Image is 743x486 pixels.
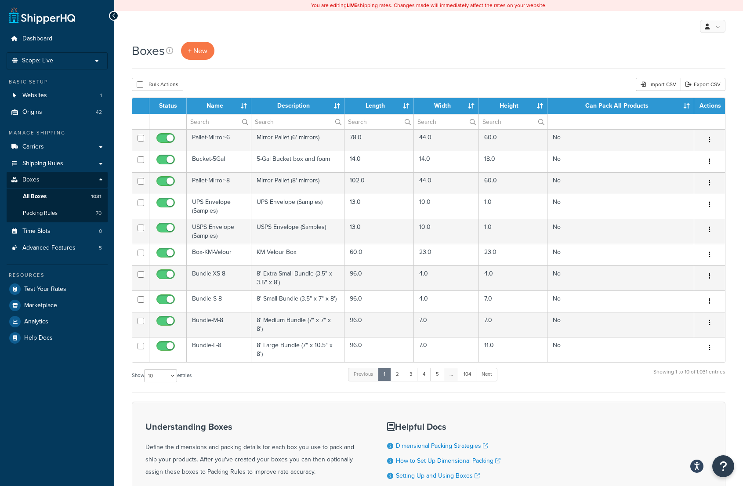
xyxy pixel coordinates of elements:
li: Time Slots [7,223,108,239]
td: No [547,172,694,194]
td: 102.0 [344,172,414,194]
h3: Helpful Docs [387,422,525,432]
td: 23.0 [414,244,478,265]
a: 3 [404,368,418,381]
td: 14.0 [344,151,414,172]
th: Name : activate to sort column ascending [187,98,251,114]
td: 4.0 [414,265,478,290]
li: Origins [7,104,108,120]
td: No [547,290,694,312]
td: 10.0 [414,219,478,244]
span: Shipping Rules [22,160,63,167]
td: No [547,265,694,290]
input: Search [251,114,344,129]
span: 42 [96,109,102,116]
button: Bulk Actions [132,78,183,91]
a: + New [181,42,214,60]
td: 44.0 [414,129,478,151]
input: Search [344,114,414,129]
div: Manage Shipping [7,129,108,137]
td: 13.0 [344,194,414,219]
th: Status [149,98,187,114]
span: Origins [22,109,42,116]
li: All Boxes [7,189,108,205]
a: 5 [430,368,445,381]
td: Pallet-Mirror-6 [187,129,251,151]
td: 96.0 [344,337,414,362]
td: 8' Medium Bundle (7" x 7" x 8') [251,312,344,337]
td: 18.0 [479,151,548,172]
th: Can Pack All Products : activate to sort column ascending [547,98,694,114]
td: Box-KM-Velour [187,244,251,265]
a: Origins 42 [7,104,108,120]
td: Bundle-XS-8 [187,265,251,290]
a: Setting Up and Using Boxes [396,471,480,480]
td: 7.0 [414,312,478,337]
span: 1031 [91,193,101,200]
span: 5 [99,244,102,252]
span: Packing Rules [23,210,58,217]
th: Length : activate to sort column ascending [344,98,414,114]
td: No [547,194,694,219]
a: Analytics [7,314,108,330]
td: No [547,129,694,151]
td: Mirror Pallet (8' mirrors) [251,172,344,194]
a: Next [476,368,497,381]
td: 8' Small Bundle (3.5" x 7" x 8') [251,290,344,312]
td: No [547,312,694,337]
button: Open Resource Center [712,455,734,477]
span: Marketplace [24,302,57,309]
span: + New [188,46,207,56]
td: USPS Envelope (Samples) [251,219,344,244]
span: Carriers [22,143,44,151]
td: 96.0 [344,290,414,312]
a: Carriers [7,139,108,155]
li: Dashboard [7,31,108,47]
a: Marketplace [7,297,108,313]
td: 1.0 [479,194,548,219]
td: 60.0 [344,244,414,265]
td: 7.0 [414,337,478,362]
td: No [547,219,694,244]
td: 1.0 [479,219,548,244]
span: Websites [22,92,47,99]
td: UPS Envelope (Samples) [187,194,251,219]
span: Help Docs [24,334,53,342]
td: KM Velour Box [251,244,344,265]
input: Search [187,114,251,129]
span: Boxes [22,176,40,184]
li: Packing Rules [7,205,108,221]
td: No [547,151,694,172]
a: ShipperHQ Home [9,7,75,24]
td: Bucket-5Gal [187,151,251,172]
td: UPS Envelope (Samples) [251,194,344,219]
td: 11.0 [479,337,548,362]
a: 2 [390,368,405,381]
a: Help Docs [7,330,108,346]
th: Description : activate to sort column ascending [251,98,344,114]
h3: Understanding Boxes [145,422,365,432]
a: 1 [378,368,391,381]
input: Search [479,114,547,129]
th: Actions [694,98,725,114]
a: Dimensional Packing Strategies [396,441,488,450]
span: 70 [96,210,101,217]
a: Previous [348,368,379,381]
a: Time Slots 0 [7,223,108,239]
span: Time Slots [22,228,51,235]
a: Websites 1 [7,87,108,104]
div: Resources [7,272,108,279]
td: 14.0 [414,151,478,172]
a: Test Your Rates [7,281,108,297]
td: Bundle-M-8 [187,312,251,337]
span: Scope: Live [22,57,53,65]
a: … [444,368,459,381]
h1: Boxes [132,42,165,59]
td: 78.0 [344,129,414,151]
td: No [547,337,694,362]
a: How to Set Up Dimensional Packing [396,456,500,465]
td: 8' Extra Small Bundle (3.5" x 3.5" x 8') [251,265,344,290]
